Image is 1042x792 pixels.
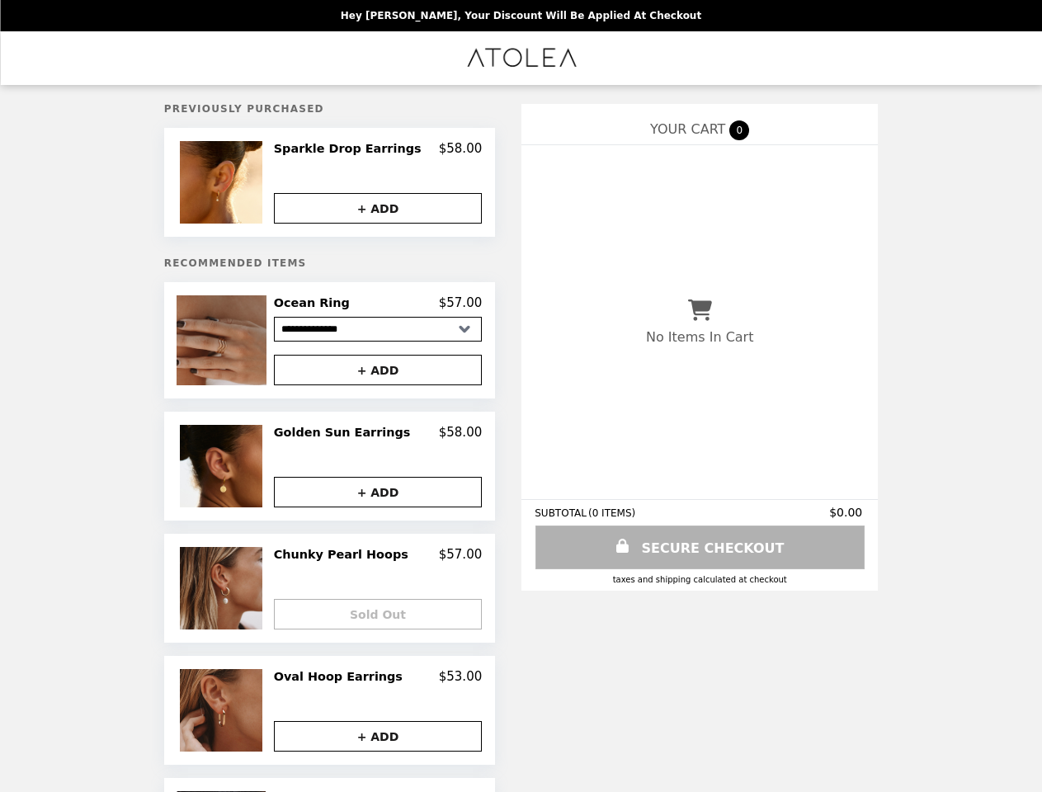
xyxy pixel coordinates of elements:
[274,295,356,310] h2: Ocean Ring
[464,41,578,75] img: Brand Logo
[650,121,725,137] span: YOUR CART
[177,295,271,385] img: Ocean Ring
[180,141,266,224] img: Sparkle Drop Earrings
[180,425,266,507] img: Golden Sun Earrings
[535,575,865,584] div: Taxes and Shipping calculated at checkout
[535,507,588,519] span: SUBTOTAL
[274,547,415,562] h2: Chunky Pearl Hoops
[274,355,482,385] button: + ADD
[588,507,635,519] span: ( 0 ITEMS )
[164,103,495,115] h5: Previously Purchased
[439,425,483,440] p: $58.00
[164,257,495,269] h5: Recommended Items
[729,120,749,140] span: 0
[439,295,483,310] p: $57.00
[274,193,482,224] button: + ADD
[646,329,753,345] p: No Items In Cart
[180,669,266,752] img: Oval Hoop Earrings
[341,10,701,21] p: Hey [PERSON_NAME], your discount will be applied at checkout
[180,547,266,629] img: Chunky Pearl Hoops
[439,141,483,156] p: $58.00
[439,547,483,562] p: $57.00
[829,506,865,519] span: $0.00
[274,721,482,752] button: + ADD
[274,317,482,342] select: Select a product variant
[274,425,417,440] h2: Golden Sun Earrings
[274,477,482,507] button: + ADD
[274,669,409,684] h2: Oval Hoop Earrings
[439,669,483,684] p: $53.00
[274,141,428,156] h2: Sparkle Drop Earrings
